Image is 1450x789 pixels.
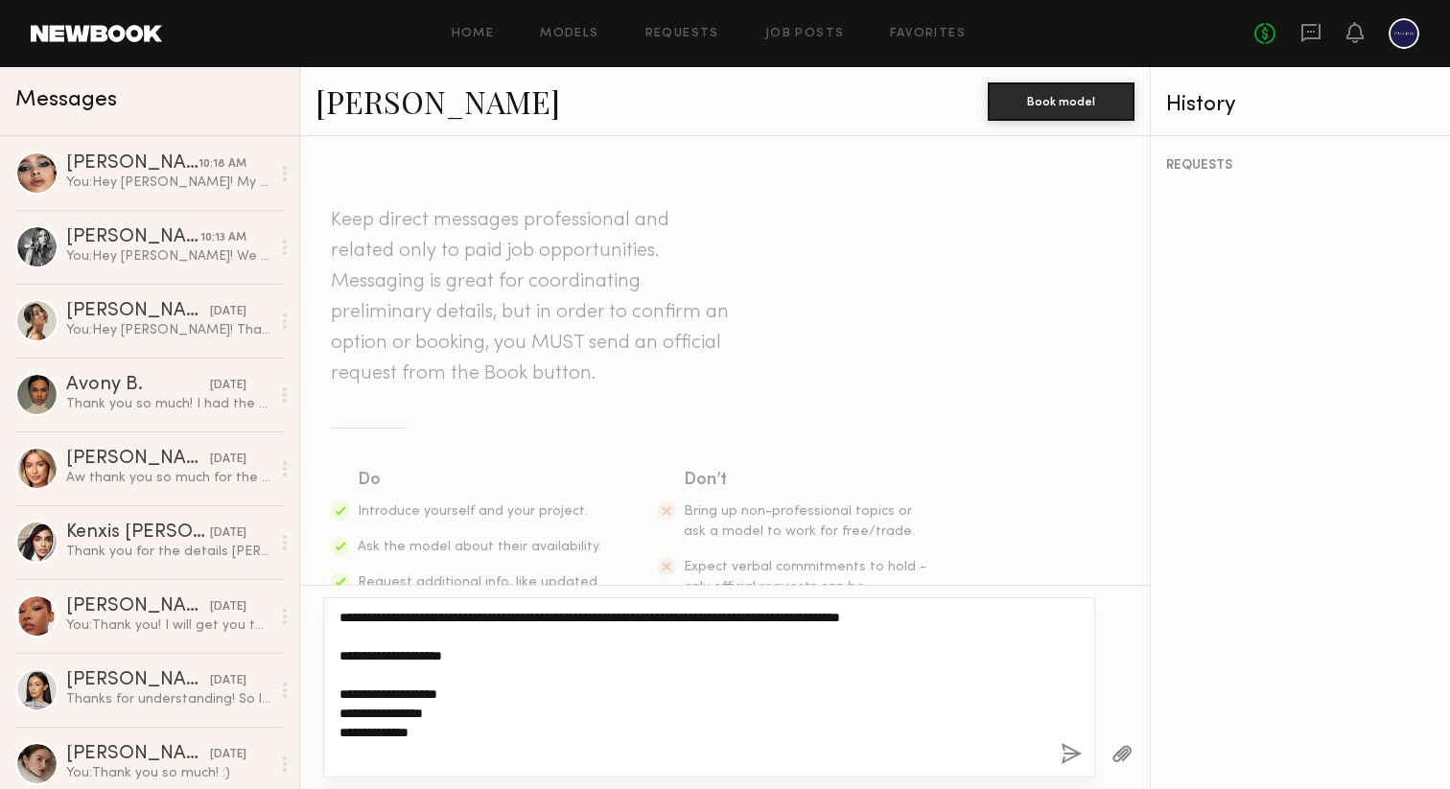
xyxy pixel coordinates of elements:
[684,561,926,614] span: Expect verbal commitments to hold - only official requests can be enforced.
[452,28,495,40] a: Home
[66,376,210,395] div: Avony B.
[890,28,966,40] a: Favorites
[210,598,246,616] div: [DATE]
[645,28,719,40] a: Requests
[684,505,915,538] span: Bring up non-professional topics or ask a model to work for free/trade.
[540,28,598,40] a: Models
[66,764,270,782] div: You: Thank you so much! :)
[66,523,210,543] div: Kenxis [PERSON_NAME]
[358,541,601,553] span: Ask the model about their availability.
[66,321,270,339] div: You: Hey [PERSON_NAME]! Thank you so much for your time and energy on the photoshoot. The whole t...
[200,229,246,247] div: 10:13 AM
[765,28,845,40] a: Job Posts
[66,745,210,764] div: [PERSON_NAME]
[988,92,1134,108] a: Book model
[331,205,734,389] header: Keep direct messages professional and related only to paid job opportunities. Messaging is great ...
[66,174,270,192] div: You: Hey [PERSON_NAME]! My name is [PERSON_NAME] and I am the content manager for Pashion Footwea...
[66,597,210,616] div: [PERSON_NAME]
[210,451,246,469] div: [DATE]
[66,671,210,690] div: [PERSON_NAME]
[358,576,597,629] span: Request additional info, like updated digitals, relevant experience, other skills, etc.
[66,395,270,413] div: Thank you so much! I had the best time, the team was amazing, can’t wait to see how it all turned...
[66,690,270,708] div: Thanks for understanding! So looking forward to seeing you [DATE]!
[66,616,270,635] div: You: Thank you! I will get you that folder of photos sent soon! :)
[66,450,210,469] div: [PERSON_NAME]
[66,247,270,266] div: You: Hey [PERSON_NAME]! We are gearing up for another campaign and photoshoot. We would love to w...
[210,524,246,543] div: [DATE]
[210,672,246,690] div: [DATE]
[210,377,246,395] div: [DATE]
[66,543,270,561] div: Thank you for the details [PERSON_NAME]! I would to work with your team on this campaign. Would y...
[210,303,246,321] div: [DATE]
[1166,159,1435,173] div: REQUESTS
[1166,94,1435,116] div: History
[988,82,1134,121] button: Book model
[316,81,560,122] a: [PERSON_NAME]
[210,746,246,764] div: [DATE]
[358,467,603,494] div: Do
[15,89,117,111] span: Messages
[66,469,270,487] div: Aw thank you so much for the kind message. It was so nice to work with you [DEMOGRAPHIC_DATA] aga...
[358,505,588,518] span: Introduce yourself and your project.
[66,302,210,321] div: [PERSON_NAME]
[66,228,200,247] div: [PERSON_NAME]
[684,467,929,494] div: Don’t
[66,154,199,174] div: [PERSON_NAME]
[199,155,246,174] div: 10:18 AM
